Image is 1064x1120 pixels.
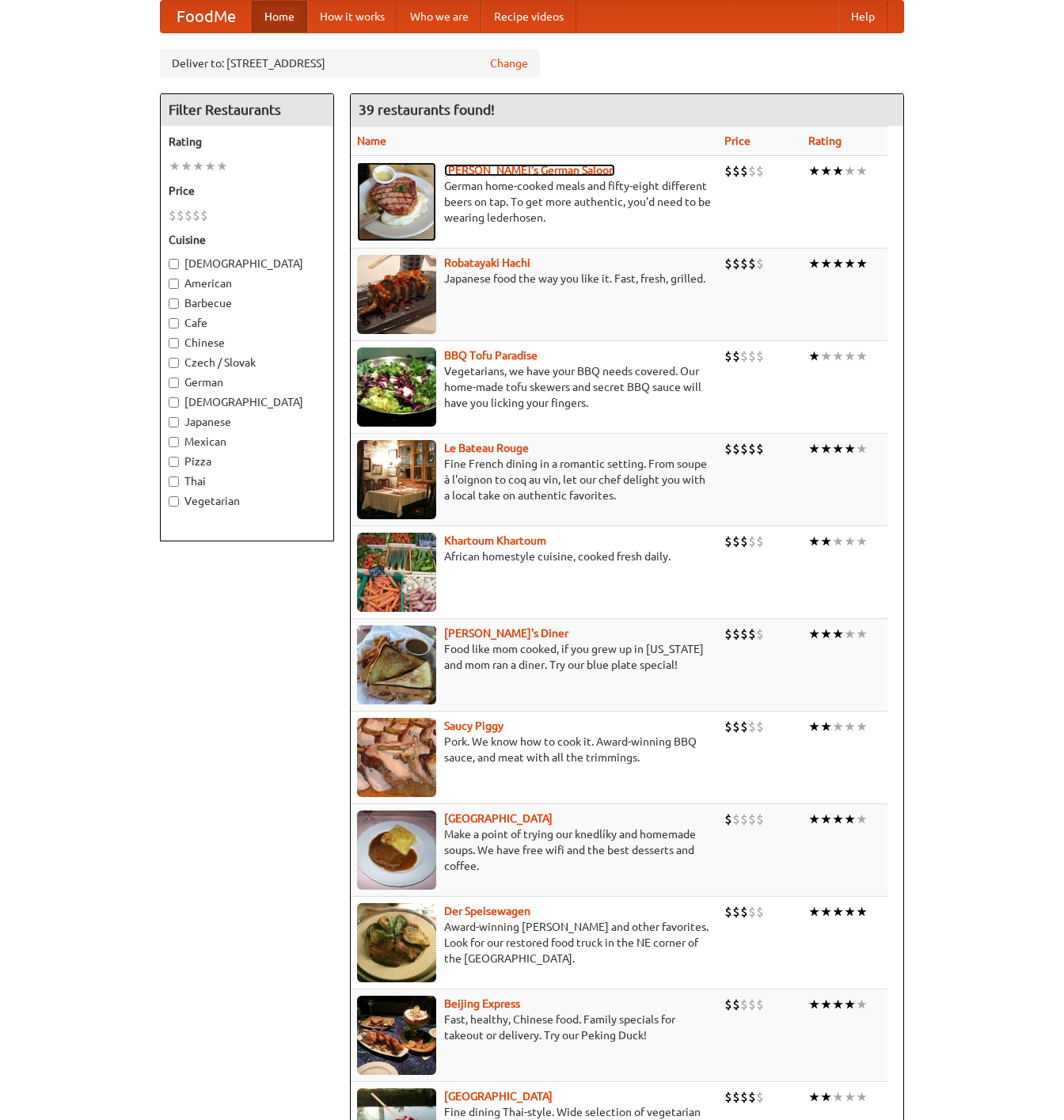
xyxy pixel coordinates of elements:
li: $ [724,625,732,643]
li: ★ [856,811,868,828]
li: $ [732,811,740,828]
li: $ [748,533,756,550]
li: $ [756,347,764,365]
li: $ [724,533,732,550]
a: [PERSON_NAME]'s Diner [444,627,568,640]
li: ★ [808,347,820,365]
li: $ [756,162,764,180]
label: [DEMOGRAPHIC_DATA] [169,394,325,410]
li: ★ [832,533,844,550]
li: $ [740,440,748,457]
p: Vegetarians, we have your BBQ needs covered. Our home-made tofu skewers and secret BBQ sauce will... [357,363,712,411]
li: $ [724,347,732,365]
li: $ [748,440,756,457]
input: American [169,279,179,289]
li: ★ [832,1088,844,1106]
li: ★ [216,158,228,175]
li: ★ [856,625,868,643]
li: $ [756,533,764,550]
b: [GEOGRAPHIC_DATA] [444,1090,553,1103]
p: Fine French dining in a romantic setting. From soupe à l'oignon to coq au vin, let our chef delig... [357,456,712,503]
li: $ [748,162,756,180]
li: $ [748,255,756,272]
li: ★ [832,255,844,272]
li: $ [724,903,732,921]
b: [GEOGRAPHIC_DATA] [444,812,553,825]
a: Beijing Express [444,997,520,1010]
li: $ [756,440,764,457]
li: ★ [856,903,868,921]
li: ★ [856,996,868,1013]
li: $ [724,162,732,180]
input: [DEMOGRAPHIC_DATA] [169,397,179,408]
li: $ [184,207,192,224]
label: Cafe [169,315,325,331]
li: $ [732,903,740,921]
li: ★ [856,533,868,550]
b: Khartoum Khartoum [444,534,546,547]
img: czechpoint.jpg [357,811,436,890]
label: Japanese [169,414,325,430]
li: ★ [856,1088,868,1106]
li: ★ [820,533,832,550]
input: German [169,378,179,388]
li: $ [732,347,740,365]
li: ★ [820,162,832,180]
h5: Cuisine [169,232,325,248]
li: $ [748,996,756,1013]
img: speisewagen.jpg [357,903,436,982]
li: ★ [808,625,820,643]
img: robatayaki.jpg [357,255,436,334]
li: ★ [844,162,856,180]
p: African homestyle cuisine, cooked fresh daily. [357,549,712,564]
li: ★ [844,533,856,550]
label: American [169,275,325,291]
li: ★ [844,996,856,1013]
li: ★ [169,158,180,175]
li: ★ [820,1088,832,1106]
li: ★ [820,255,832,272]
li: $ [756,996,764,1013]
li: $ [200,207,208,224]
li: ★ [856,347,868,365]
li: ★ [808,162,820,180]
b: Le Bateau Rouge [444,442,529,454]
li: $ [740,718,748,735]
p: Make a point of trying our knedlíky and homemade soups. We have free wifi and the best desserts a... [357,826,712,874]
label: Barbecue [169,295,325,311]
li: $ [732,625,740,643]
li: $ [732,440,740,457]
a: BBQ Tofu Paradise [444,349,538,362]
li: $ [732,255,740,272]
li: ★ [808,903,820,921]
label: Vegetarian [169,493,325,509]
input: Czech / Slovak [169,358,179,368]
li: $ [724,440,732,457]
img: tofuparadise.jpg [357,347,436,427]
li: ★ [192,158,204,175]
li: $ [748,811,756,828]
li: $ [756,718,764,735]
li: ★ [832,811,844,828]
li: $ [740,1088,748,1106]
li: ★ [856,255,868,272]
li: $ [169,207,177,224]
li: $ [756,1088,764,1106]
li: $ [748,347,756,365]
a: Der Speisewagen [444,905,530,917]
input: Chinese [169,338,179,348]
li: ★ [832,996,844,1013]
input: Japanese [169,417,179,427]
label: Thai [169,473,325,489]
li: $ [756,625,764,643]
li: $ [748,1088,756,1106]
li: $ [724,718,732,735]
li: $ [748,903,756,921]
a: Price [724,135,750,147]
a: Name [357,135,386,147]
li: ★ [844,440,856,457]
img: khartoum.jpg [357,533,436,612]
li: $ [756,811,764,828]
